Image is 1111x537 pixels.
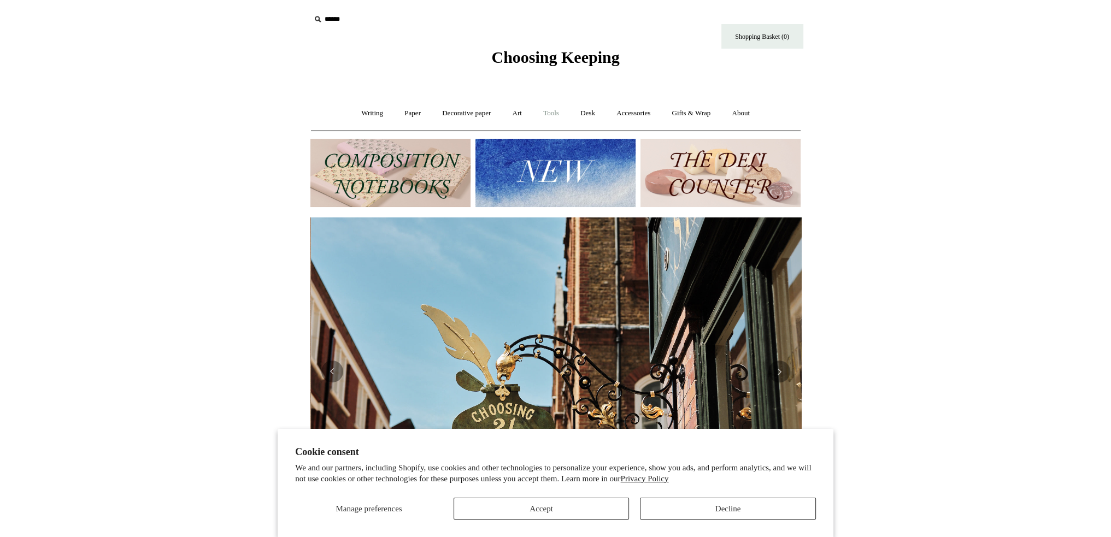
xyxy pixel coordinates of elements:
a: Privacy Policy [621,474,669,483]
button: Next [768,361,790,382]
button: Decline [640,498,816,520]
a: About [722,99,760,128]
p: We and our partners, including Shopify, use cookies and other technologies to personalize your ex... [295,463,816,484]
button: Accept [454,498,630,520]
a: Writing [351,99,393,128]
a: Decorative paper [432,99,501,128]
a: Gifts & Wrap [662,99,720,128]
img: Copyright Choosing Keeping 20190711 LS Homepage 7.jpg__PID:4c49fdcc-9d5f-40e8-9753-f5038b35abb7 [311,217,802,526]
a: Shopping Basket (0) [721,24,803,49]
h2: Cookie consent [295,446,816,458]
a: Desk [571,99,605,128]
a: Art [503,99,532,128]
a: Paper [395,99,431,128]
button: Previous [321,361,343,382]
img: The Deli Counter [640,139,801,207]
button: Manage preferences [295,498,443,520]
span: Choosing Keeping [491,48,619,66]
a: Accessories [607,99,660,128]
span: Manage preferences [336,504,402,513]
img: 202302 Composition ledgers.jpg__PID:69722ee6-fa44-49dd-a067-31375e5d54ec [310,139,471,207]
img: New.jpg__PID:f73bdf93-380a-4a35-bcfe-7823039498e1 [475,139,636,207]
a: Choosing Keeping [491,57,619,64]
a: Tools [533,99,569,128]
